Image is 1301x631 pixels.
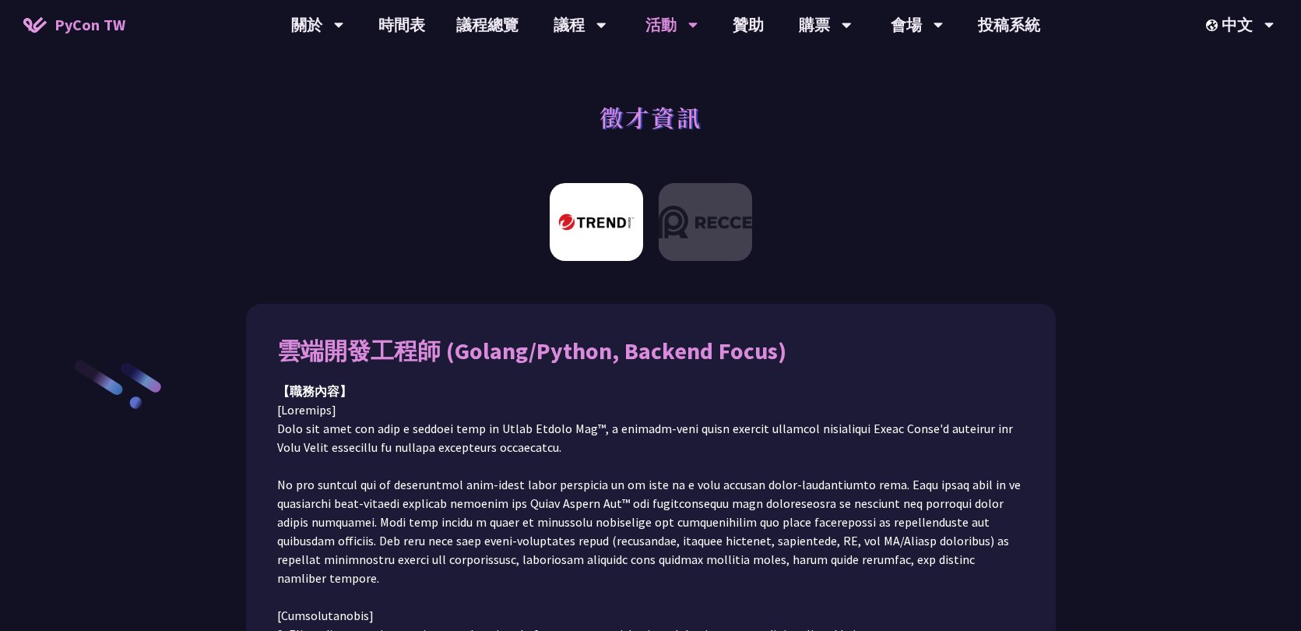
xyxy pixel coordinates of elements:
img: 趨勢科技 Trend Micro [550,183,643,261]
div: 【職務內容】 [277,382,1025,400]
div: 雲端開發工程師 (Golang/Python, Backend Focus) [277,335,1025,366]
h1: 徵才資訊 [600,93,702,140]
a: PyCon TW [8,5,141,44]
span: PyCon TW [55,13,125,37]
img: Recce | join us [659,183,752,261]
img: Home icon of PyCon TW 2025 [23,17,47,33]
img: Locale Icon [1206,19,1222,31]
